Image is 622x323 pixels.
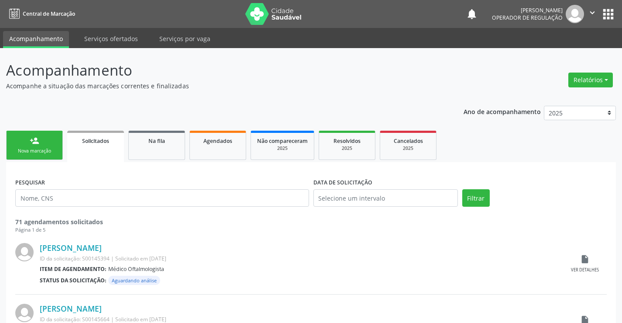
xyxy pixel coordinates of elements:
span: Central de Marcação [23,10,75,17]
input: Nome, CNS [15,189,309,207]
span: Na fila [148,137,165,145]
span: Solicitado em [DATE] [115,316,166,323]
p: Acompanhe a situação das marcações correntes e finalizadas [6,81,433,90]
span: Operador de regulação [492,14,563,21]
div: Ver detalhes [571,267,599,273]
span: Médico Oftalmologista [108,265,164,273]
div: Nova marcação [13,148,56,154]
a: Serviços ofertados [78,31,144,46]
span: ID da solicitação: S00145394 | [40,255,114,262]
label: PESQUISAR [15,176,45,189]
i: insert_drive_file [580,254,590,264]
span: Aguardando análise [108,276,160,285]
img: img [566,5,584,23]
div: Página 1 de 5 [15,226,607,234]
strong: 71 agendamentos solicitados [15,218,103,226]
a: Serviços por vaga [153,31,216,46]
div: 2025 [257,145,308,152]
a: Acompanhamento [3,31,69,48]
span: Não compareceram [257,137,308,145]
button: Relatórios [568,73,613,87]
input: Selecione um intervalo [313,189,458,207]
div: [PERSON_NAME] [492,7,563,14]
a: Central de Marcação [6,7,75,21]
img: img [15,304,34,322]
label: DATA DE SOLICITAÇÃO [313,176,372,189]
button:  [584,5,601,23]
div: person_add [30,136,39,146]
span: Agendados [203,137,232,145]
button: apps [601,7,616,22]
b: Item de agendamento: [40,265,107,273]
a: [PERSON_NAME] [40,243,102,253]
p: Ano de acompanhamento [464,106,541,117]
img: img [15,243,34,261]
a: [PERSON_NAME] [40,304,102,313]
span: Cancelados [394,137,423,145]
p: Acompanhamento [6,59,433,81]
div: 2025 [325,145,369,152]
button: Filtrar [462,189,490,207]
button: notifications [466,8,478,20]
span: Resolvidos [333,137,361,145]
div: 2025 [386,145,430,152]
b: Status da solicitação: [40,277,107,284]
span: ID da solicitação: S00145664 | [40,316,114,323]
i:  [588,8,597,17]
span: Solicitados [82,137,109,145]
span: Solicitado em [DATE] [115,255,166,262]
